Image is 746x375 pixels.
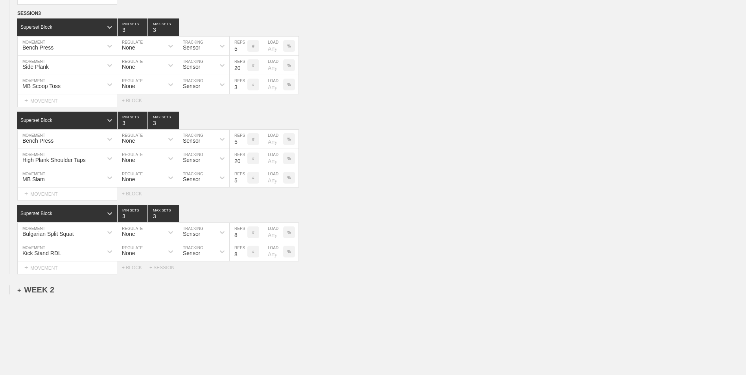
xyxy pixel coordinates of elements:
[17,187,117,200] div: MOVEMENT
[252,83,254,87] p: #
[263,168,283,187] input: Any
[183,231,200,237] div: Sensor
[122,231,135,237] div: None
[287,156,291,161] p: %
[22,64,49,70] div: Side Plank
[17,94,117,107] div: MOVEMENT
[122,98,149,103] div: + BLOCK
[252,176,254,180] p: #
[17,261,117,274] div: MOVEMENT
[252,230,254,235] p: #
[183,44,200,51] div: Sensor
[252,44,254,48] p: #
[148,205,179,222] input: None
[148,18,179,36] input: None
[20,211,52,216] div: Superset Block
[252,137,254,142] p: #
[183,176,200,182] div: Sensor
[263,223,283,242] input: Any
[22,138,53,144] div: Bench Press
[287,137,291,142] p: %
[20,118,52,123] div: Superset Block
[183,83,200,89] div: Sensor
[122,83,135,89] div: None
[252,250,254,254] p: #
[22,157,86,163] div: High Plank Shoulder Taps
[263,56,283,75] input: Any
[287,83,291,87] p: %
[287,63,291,68] p: %
[287,230,291,235] p: %
[122,64,135,70] div: None
[183,157,200,163] div: Sensor
[122,138,135,144] div: None
[263,242,283,261] input: Any
[17,287,21,294] span: +
[17,285,54,294] div: WEEK 2
[17,11,41,16] span: SESSION 3
[263,75,283,94] input: Any
[183,64,200,70] div: Sensor
[122,265,149,270] div: + BLOCK
[122,176,135,182] div: None
[122,191,149,197] div: + BLOCK
[24,190,28,197] span: +
[183,138,200,144] div: Sensor
[287,250,291,254] p: %
[20,24,52,30] div: Superset Block
[149,265,181,270] div: + SESSION
[22,44,53,51] div: Bench Press
[707,337,746,375] iframe: Chat Widget
[122,44,135,51] div: None
[263,130,283,149] input: Any
[24,264,28,271] span: +
[263,37,283,55] input: Any
[24,97,28,104] span: +
[263,149,283,168] input: Any
[183,250,200,256] div: Sensor
[22,250,61,256] div: Kick Stand RDL
[22,83,61,89] div: MB Scoop Toss
[252,63,254,68] p: #
[252,156,254,161] p: #
[22,231,74,237] div: Bulgarian Split Squat
[22,176,45,182] div: MB Slam
[122,157,135,163] div: None
[122,250,135,256] div: None
[287,176,291,180] p: %
[287,44,291,48] p: %
[148,112,179,129] input: None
